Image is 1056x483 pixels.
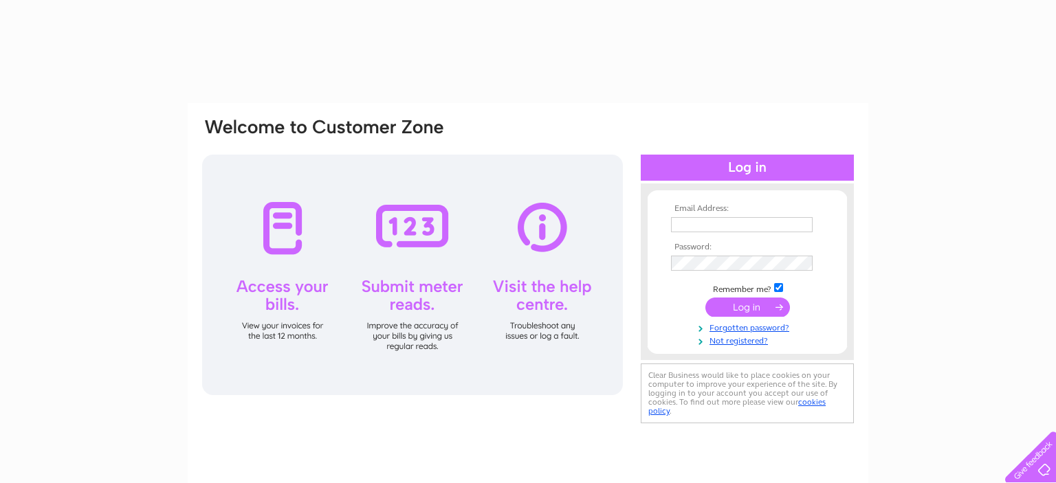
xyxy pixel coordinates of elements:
a: Not registered? [671,333,827,346]
input: Submit [705,297,790,317]
th: Password: [668,243,827,252]
a: cookies policy [648,397,826,416]
td: Remember me? [668,281,827,295]
a: Forgotten password? [671,320,827,333]
div: Clear Business would like to place cookies on your computer to improve your experience of the sit... [641,363,854,423]
th: Email Address: [668,204,827,214]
